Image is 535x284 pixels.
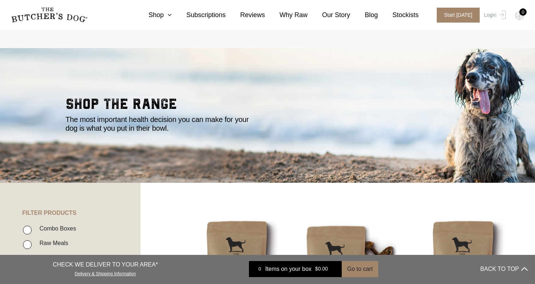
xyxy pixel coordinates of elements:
span: $ [315,266,318,272]
label: Raw Meals [36,238,68,248]
a: Login [482,8,506,23]
a: Stockists [378,10,419,20]
a: Shop [134,10,172,20]
a: Subscriptions [172,10,226,20]
a: Start [DATE] [429,8,482,23]
a: Why Raw [265,10,308,20]
div: 0 [519,8,527,16]
button: Go to cart [342,261,378,277]
label: Combo Boxes [36,224,76,233]
label: Treats [36,253,56,263]
img: TBD_Cart-Empty.png [515,11,524,20]
span: Items on your box [265,265,312,273]
bdi: 0.00 [315,266,328,272]
a: Delivery & Shipping Information [75,269,136,276]
a: Blog [350,10,378,20]
a: 0 Items on your box $0.00 [249,261,342,277]
div: 0 [254,265,265,273]
a: Our Story [308,10,350,20]
span: Start [DATE] [437,8,480,23]
p: The most important health decision you can make for your dog is what you put in their bowl. [66,115,258,133]
button: BACK TO TOP [480,260,528,278]
a: Reviews [226,10,265,20]
h2: shop the range [66,97,469,115]
p: CHECK WE DELIVER TO YOUR AREA* [53,260,158,269]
